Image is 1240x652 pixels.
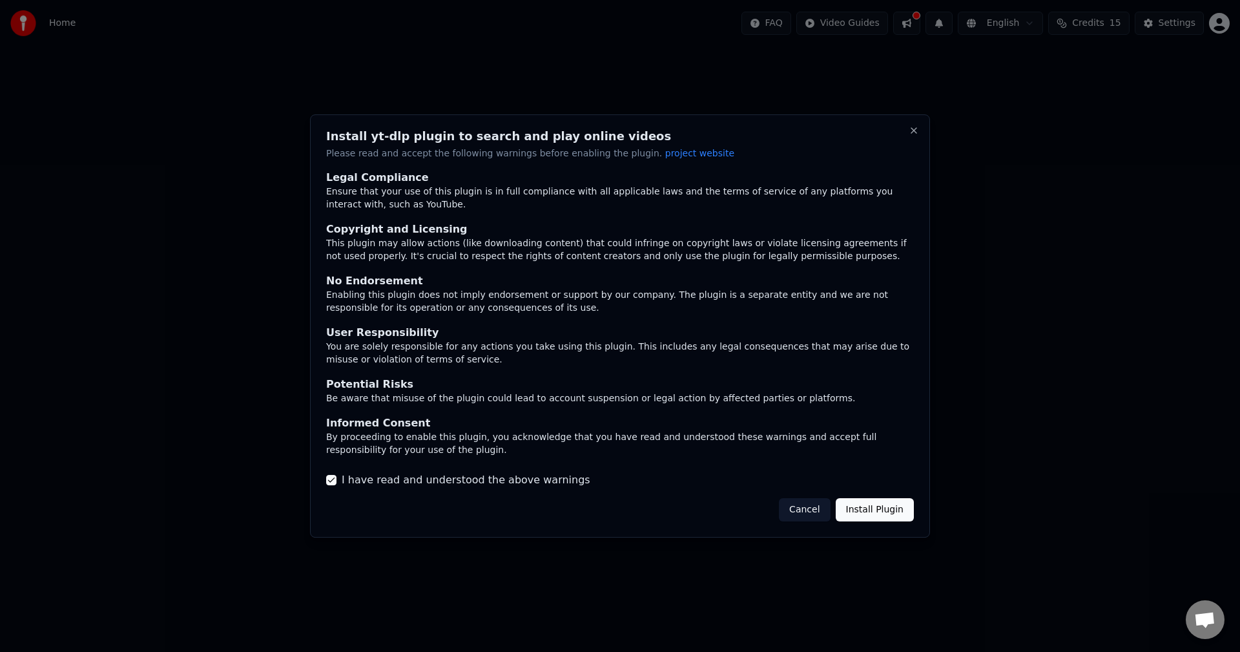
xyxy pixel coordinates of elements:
div: Legal Compliance [326,171,914,186]
div: No Endorsement [326,274,914,289]
div: Ensure that your use of this plugin is in full compliance with all applicable laws and the terms ... [326,186,914,212]
span: project website [665,148,734,158]
p: Please read and accept the following warnings before enabling the plugin. [326,147,914,160]
div: You are solely responsible for any actions you take using this plugin. This includes any legal co... [326,341,914,366]
div: Copyright and Licensing [326,222,914,238]
div: This plugin may allow actions (like downloading content) that could infringe on copyright laws or... [326,238,914,264]
div: User Responsibility [326,325,914,341]
div: Potential Risks [326,377,914,392]
h2: Install yt-dlp plugin to search and play online videos [326,131,914,142]
button: Install Plugin [836,498,914,521]
button: Cancel [779,498,830,521]
div: Enabling this plugin does not imply endorsement or support by our company. The plugin is a separa... [326,289,914,315]
label: I have read and understood the above warnings [342,472,590,488]
div: By proceeding to enable this plugin, you acknowledge that you have read and understood these warn... [326,431,914,457]
div: Informed Consent [326,415,914,431]
div: Be aware that misuse of the plugin could lead to account suspension or legal action by affected p... [326,392,914,405]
